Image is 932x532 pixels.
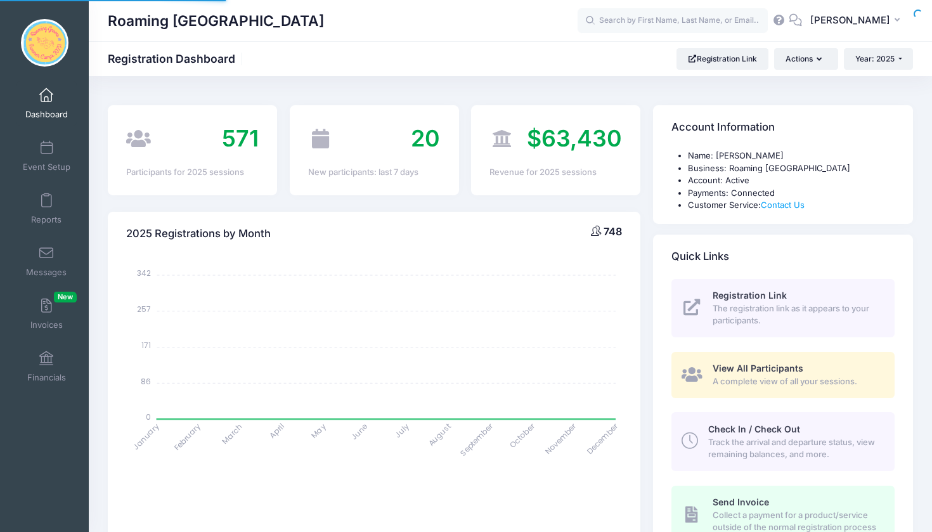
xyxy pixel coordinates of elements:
[16,81,77,126] a: Dashboard
[671,412,895,470] a: Check In / Check Out Track the arrival and departure status, view remaining balances, and more.
[708,424,800,434] span: Check In / Check Out
[810,13,890,27] span: [PERSON_NAME]
[108,6,324,36] h1: Roaming [GEOGRAPHIC_DATA]
[31,214,61,225] span: Reports
[30,320,63,330] span: Invoices
[713,290,787,301] span: Registration Link
[267,421,286,440] tspan: April
[220,421,245,446] tspan: March
[543,420,579,457] tspan: November
[141,375,151,386] tspan: 86
[713,375,880,388] span: A complete view of all your sessions.
[458,420,495,458] tspan: September
[671,238,729,275] h4: Quick Links
[527,124,622,152] span: $63,430
[26,267,67,278] span: Messages
[688,150,895,162] li: Name: [PERSON_NAME]
[688,162,895,175] li: Business: Roaming [GEOGRAPHIC_DATA]
[713,302,880,327] span: The registration link as it appears to your participants.
[16,239,77,283] a: Messages
[761,200,805,210] a: Contact Us
[508,420,538,450] tspan: October
[23,162,70,172] span: Event Setup
[16,134,77,178] a: Event Setup
[172,421,203,452] tspan: February
[426,421,453,448] tspan: August
[308,166,441,179] div: New participants: last 7 days
[27,372,66,383] span: Financials
[126,216,271,252] h4: 2025 Registrations by Month
[16,292,77,336] a: InvoicesNew
[16,186,77,231] a: Reports
[141,340,151,351] tspan: 171
[21,19,68,67] img: Roaming Gnome Theatre
[844,48,913,70] button: Year: 2025
[774,48,838,70] button: Actions
[137,268,151,278] tspan: 342
[688,199,895,212] li: Customer Service:
[146,412,151,422] tspan: 0
[802,6,913,36] button: [PERSON_NAME]
[392,421,411,440] tspan: July
[713,496,769,507] span: Send Invoice
[108,52,246,65] h1: Registration Dashboard
[688,174,895,187] li: Account: Active
[708,436,880,461] span: Track the arrival and departure status, view remaining balances, and more.
[25,109,68,120] span: Dashboard
[309,421,328,440] tspan: May
[126,166,259,179] div: Participants for 2025 sessions
[131,421,162,452] tspan: January
[604,225,622,238] span: 748
[222,124,259,152] span: 571
[16,344,77,389] a: Financials
[578,8,768,34] input: Search by First Name, Last Name, or Email...
[671,110,775,146] h4: Account Information
[349,421,370,442] tspan: June
[671,279,895,337] a: Registration Link The registration link as it appears to your participants.
[676,48,768,70] a: Registration Link
[54,292,77,302] span: New
[489,166,622,179] div: Revenue for 2025 sessions
[585,420,621,457] tspan: December
[137,304,151,315] tspan: 257
[688,187,895,200] li: Payments: Connected
[671,352,895,398] a: View All Participants A complete view of all your sessions.
[411,124,440,152] span: 20
[855,54,895,63] span: Year: 2025
[713,363,803,373] span: View All Participants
